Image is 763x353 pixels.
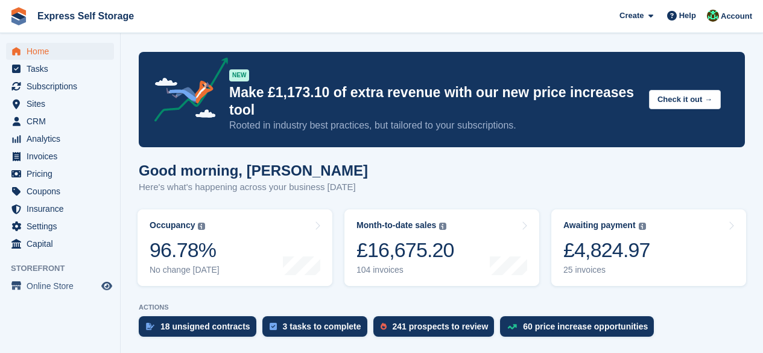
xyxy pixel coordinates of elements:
div: 241 prospects to review [393,322,489,331]
div: 3 tasks to complete [283,322,361,331]
img: icon-info-grey-7440780725fd019a000dd9b08b2336e03edf1995a4989e88bcd33f0948082b44.svg [439,223,446,230]
a: Month-to-date sales £16,675.20 104 invoices [344,209,539,286]
a: menu [6,130,114,147]
a: Express Self Storage [33,6,139,26]
div: Awaiting payment [563,220,636,231]
div: 104 invoices [356,265,454,275]
a: menu [6,235,114,252]
button: Check it out → [649,90,721,110]
a: menu [6,165,114,182]
a: 3 tasks to complete [262,316,373,343]
div: 60 price increase opportunities [523,322,648,331]
a: menu [6,148,114,165]
a: menu [6,43,114,60]
p: ACTIONS [139,304,745,311]
img: icon-info-grey-7440780725fd019a000dd9b08b2336e03edf1995a4989e88bcd33f0948082b44.svg [639,223,646,230]
a: menu [6,78,114,95]
span: Help [679,10,696,22]
span: Create [619,10,644,22]
p: Rooted in industry best practices, but tailored to your subscriptions. [229,119,639,132]
span: CRM [27,113,99,130]
a: menu [6,183,114,200]
span: Coupons [27,183,99,200]
span: Invoices [27,148,99,165]
span: Insurance [27,200,99,217]
span: Online Store [27,278,99,294]
a: 241 prospects to review [373,316,501,343]
a: menu [6,218,114,235]
div: 18 unsigned contracts [160,322,250,331]
a: Occupancy 96.78% No change [DATE] [138,209,332,286]
div: £16,675.20 [356,238,454,262]
div: Month-to-date sales [356,220,436,231]
div: No change [DATE] [150,265,220,275]
div: 25 invoices [563,265,650,275]
span: Capital [27,235,99,252]
img: icon-info-grey-7440780725fd019a000dd9b08b2336e03edf1995a4989e88bcd33f0948082b44.svg [198,223,205,230]
a: menu [6,60,114,77]
div: £4,824.97 [563,238,650,262]
div: 96.78% [150,238,220,262]
img: prospect-51fa495bee0391a8d652442698ab0144808aea92771e9ea1ae160a38d050c398.svg [381,323,387,330]
span: Storefront [11,262,120,275]
span: Settings [27,218,99,235]
img: price_increase_opportunities-93ffe204e8149a01c8c9dc8f82e8f89637d9d84a8eef4429ea346261dce0b2c0.svg [507,324,517,329]
img: contract_signature_icon-13c848040528278c33f63329250d36e43548de30e8caae1d1a13099fd9432cc5.svg [146,323,154,330]
div: NEW [229,69,249,81]
p: Make £1,173.10 of extra revenue with our new price increases tool [229,84,639,119]
span: Account [721,10,752,22]
a: menu [6,113,114,130]
img: stora-icon-8386f47178a22dfd0bd8f6a31ec36ba5ce8667c1dd55bd0f319d3a0aa187defe.svg [10,7,28,25]
span: Pricing [27,165,99,182]
h1: Good morning, [PERSON_NAME] [139,162,368,179]
a: 18 unsigned contracts [139,316,262,343]
span: Sites [27,95,99,112]
a: menu [6,95,114,112]
a: 60 price increase opportunities [500,316,660,343]
a: Preview store [100,279,114,293]
img: Shakiyra Davis [707,10,719,22]
a: Awaiting payment £4,824.97 25 invoices [551,209,746,286]
p: Here's what's happening across your business [DATE] [139,180,368,194]
span: Analytics [27,130,99,147]
a: menu [6,278,114,294]
img: task-75834270c22a3079a89374b754ae025e5fb1db73e45f91037f5363f120a921f8.svg [270,323,277,330]
span: Home [27,43,99,60]
div: Occupancy [150,220,195,231]
a: menu [6,200,114,217]
span: Tasks [27,60,99,77]
span: Subscriptions [27,78,99,95]
img: price-adjustments-announcement-icon-8257ccfd72463d97f412b2fc003d46551f7dbcb40ab6d574587a9cd5c0d94... [144,57,229,126]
